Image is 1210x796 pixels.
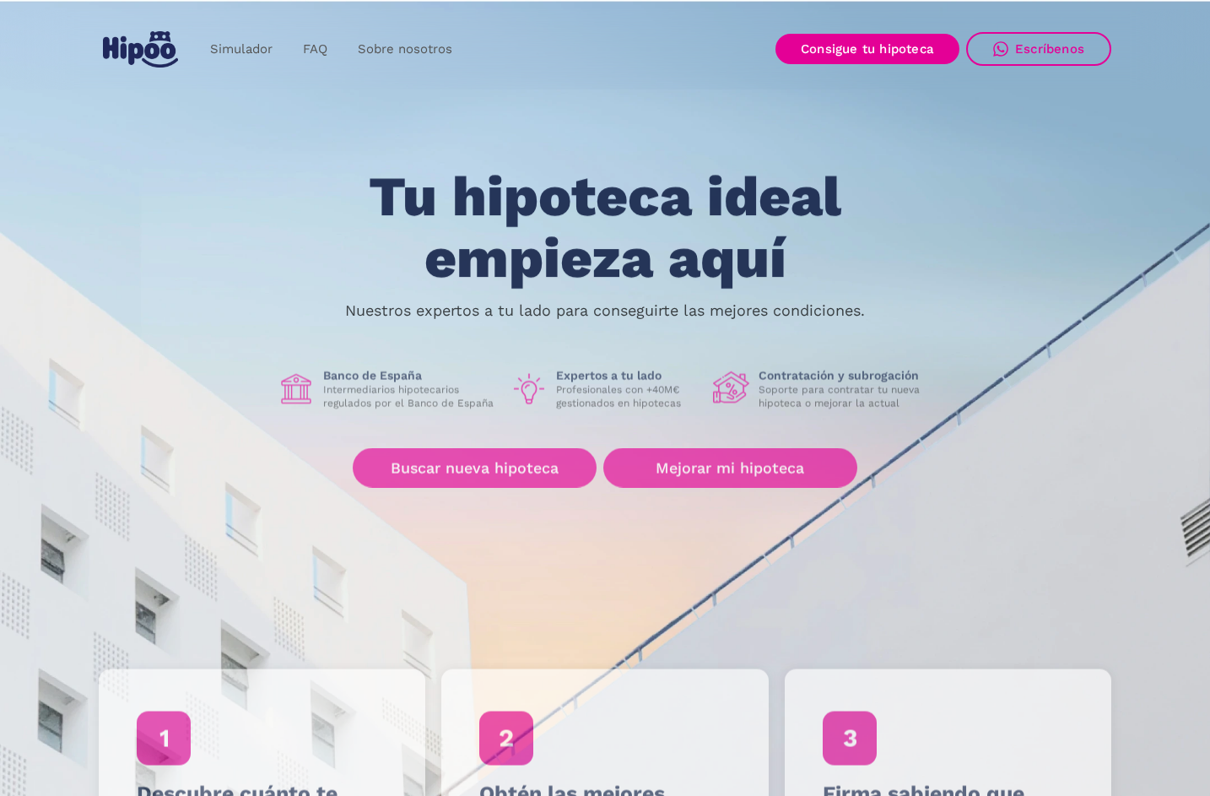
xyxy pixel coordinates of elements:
[345,304,865,317] p: Nuestros expertos a tu lado para conseguirte las mejores condiciones.
[323,383,497,410] p: Intermediarios hipotecarios regulados por el Banco de España
[323,368,497,383] h1: Banco de España
[1015,41,1084,57] div: Escríbenos
[343,33,467,66] a: Sobre nosotros
[759,383,932,410] p: Soporte para contratar tu nueva hipoteca o mejorar la actual
[759,368,932,383] h1: Contratación y subrogación
[603,448,857,488] a: Mejorar mi hipoteca
[556,368,700,383] h1: Expertos a tu lado
[775,34,959,64] a: Consigue tu hipoteca
[99,24,181,74] a: home
[353,448,597,488] a: Buscar nueva hipoteca
[966,32,1111,66] a: Escríbenos
[556,383,700,410] p: Profesionales con +40M€ gestionados en hipotecas
[285,166,925,289] h1: Tu hipoteca ideal empieza aquí
[195,33,288,66] a: Simulador
[288,33,343,66] a: FAQ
